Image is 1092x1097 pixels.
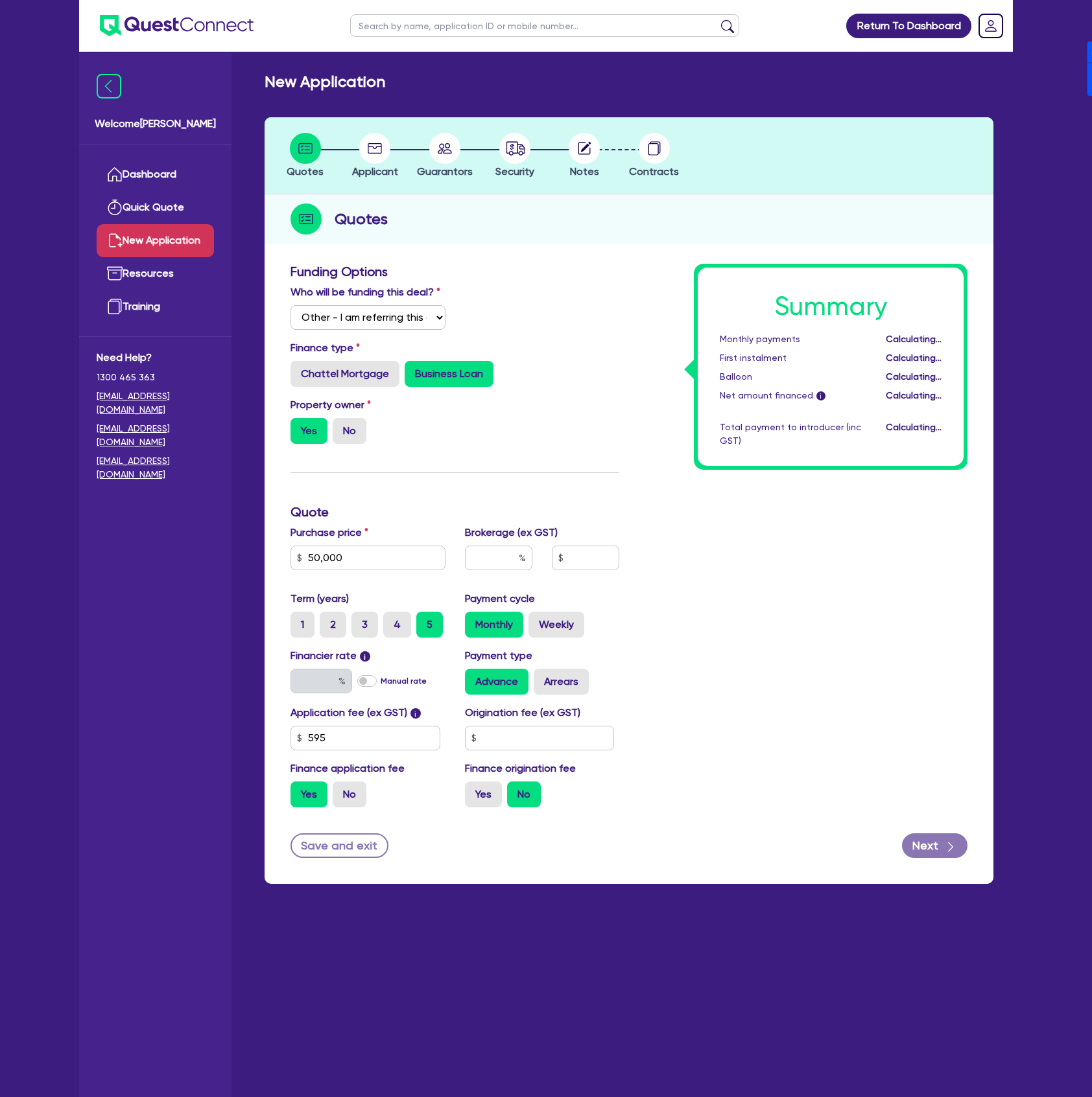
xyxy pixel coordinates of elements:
span: Welcome [PERSON_NAME] [95,116,216,132]
label: Term (years) [291,591,349,606]
label: Finance origination fee [465,761,576,776]
label: Finance type [291,340,360,356]
div: First instalment [710,351,871,365]
a: Return To Dashboard [846,14,971,38]
span: Quotes [287,165,324,178]
label: Yes [291,418,327,444]
span: Guarantors [417,165,473,178]
a: [EMAIL_ADDRESS][DOMAIN_NAME] [97,389,214,417]
a: [EMAIL_ADDRESS][DOMAIN_NAME] [97,454,214,481]
div: Monthly payments [710,332,871,346]
label: Who will be funding this deal? [291,284,440,300]
button: Next [902,833,967,858]
span: Calculating... [886,334,942,344]
button: Save and exit [291,833,388,858]
label: Property owner [291,397,371,413]
label: Business Loan [405,361,493,387]
a: Dropdown toggle [974,9,1008,43]
label: Chattel Mortgage [291,361,399,387]
span: Contracts [629,165,679,178]
h1: Summary [720,291,942,322]
label: No [507,781,541,807]
a: Resources [97,257,214,290]
div: Net amount financed [710,389,871,402]
a: Dashboard [97,158,214,191]
label: Origination fee (ex GST) [465,705,580,721]
label: No [333,781,366,807]
label: Arrears [534,669,589,695]
img: icon-menu-close [97,74,121,98]
h2: New Application [265,73,385,91]
label: Purchase price [291,525,368,540]
span: Calculating... [886,390,942,400]
h3: Funding Options [291,264,619,279]
span: Calculating... [886,371,942,382]
img: resources [107,266,123,281]
label: Payment type [465,648,532,664]
span: 1300 465 363 [97,371,214,384]
label: 1 [291,612,315,638]
label: Manual rate [381,675,427,687]
div: Balloon [710,370,871,384]
span: Security [495,165,534,178]
span: Notes [570,165,599,178]
a: Training [97,290,214,323]
span: Applicant [352,165,398,178]
label: 3 [351,612,378,638]
img: quick-quote [107,200,123,215]
div: Total payment to introducer (inc GST) [710,421,871,448]
span: Need Help? [97,350,214,365]
img: training [107,299,123,314]
label: 2 [320,612,346,638]
span: Calculating... [886,352,942,363]
label: Financier rate [291,648,370,664]
label: Monthly [465,612,523,638]
label: Weekly [528,612,584,638]
h3: Quote [291,504,619,520]
a: Quick Quote [97,191,214,224]
label: Advance [465,669,528,695]
a: New Application [97,224,214,257]
img: new-application [107,233,123,248]
img: quest-connect-logo-blue [100,15,254,36]
label: Yes [465,781,502,807]
label: Yes [291,781,327,807]
label: 4 [383,612,411,638]
label: Brokerage (ex GST) [465,525,558,540]
label: Payment cycle [465,591,535,606]
label: Application fee (ex GST) [291,705,407,721]
input: Search by name, application ID or mobile number... [350,14,739,37]
span: i [360,651,370,662]
img: step-icon [291,203,322,235]
label: Finance application fee [291,761,405,776]
label: 5 [416,612,443,638]
span: Calculating... [886,422,942,432]
a: [EMAIL_ADDRESS][DOMAIN_NAME] [97,422,214,449]
span: i [410,708,421,719]
label: No [333,418,366,444]
h2: Quotes [335,207,388,231]
span: i [816,391,825,400]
